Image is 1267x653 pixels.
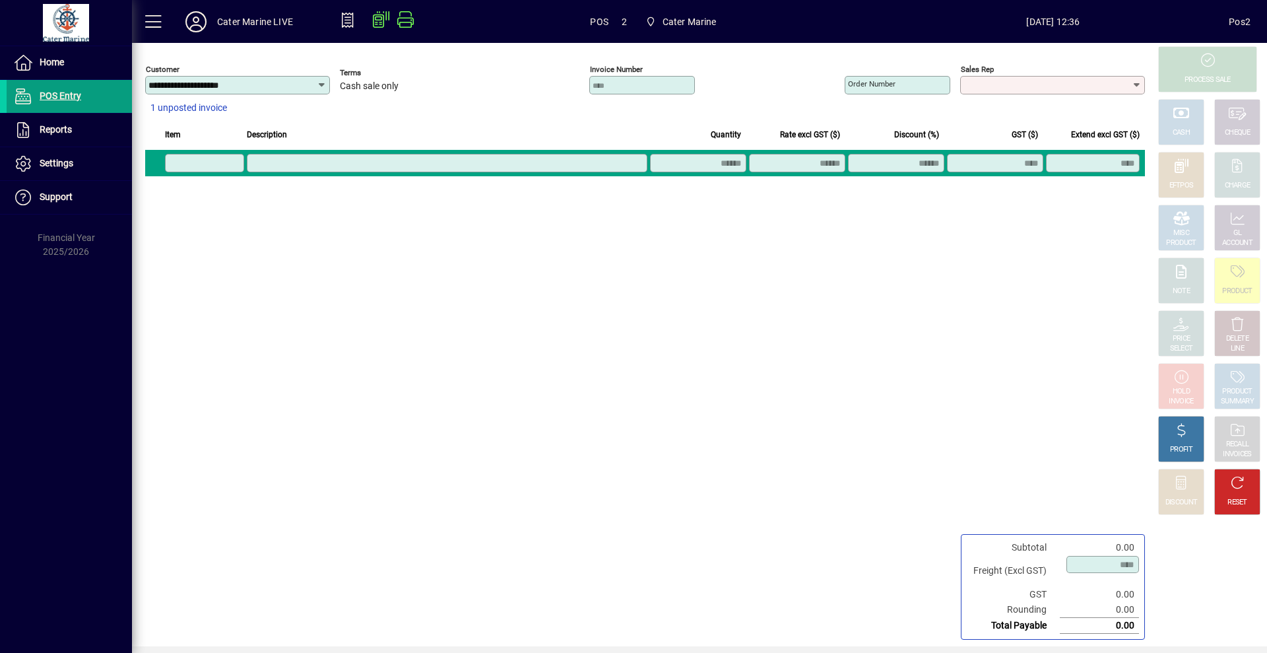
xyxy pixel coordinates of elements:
div: INVOICE [1169,397,1193,407]
div: CHEQUE [1225,128,1250,138]
span: Description [247,127,287,142]
span: POS Entry [40,90,81,101]
div: CASH [1173,128,1190,138]
a: Support [7,181,132,214]
td: 0.00 [1060,540,1139,555]
div: RESET [1227,498,1247,508]
div: HOLD [1173,387,1190,397]
td: Rounding [967,602,1060,618]
div: SELECT [1170,344,1193,354]
span: Cash sale only [340,81,399,92]
td: Total Payable [967,618,1060,634]
span: Rate excl GST ($) [780,127,840,142]
div: PRODUCT [1166,238,1196,248]
span: Cater Marine [640,10,722,34]
td: 0.00 [1060,587,1139,602]
div: PRODUCT [1222,387,1252,397]
button: Profile [175,10,217,34]
a: Reports [7,114,132,147]
div: INVOICES [1223,450,1251,460]
span: Support [40,191,73,202]
span: GST ($) [1012,127,1038,142]
mat-label: Order number [848,79,895,88]
span: Discount (%) [894,127,939,142]
span: Extend excl GST ($) [1071,127,1140,142]
div: DELETE [1226,334,1249,344]
span: Quantity [711,127,741,142]
span: Cater Marine [663,11,717,32]
div: RECALL [1226,440,1249,450]
div: PROFIT [1170,445,1192,455]
span: 2 [622,11,627,32]
div: Pos2 [1229,11,1251,32]
span: Item [165,127,181,142]
div: PROCESS SALE [1185,75,1231,85]
div: PRODUCT [1222,287,1252,296]
button: 1 unposted invoice [145,96,232,120]
div: DISCOUNT [1165,498,1197,508]
div: ACCOUNT [1222,238,1252,248]
div: GL [1233,228,1242,238]
td: 0.00 [1060,618,1139,634]
span: [DATE] 12:36 [878,11,1229,32]
div: CHARGE [1225,181,1251,191]
div: MISC [1173,228,1189,238]
div: PRICE [1173,334,1190,344]
span: POS [590,11,608,32]
mat-label: Customer [146,65,179,74]
div: NOTE [1173,287,1190,296]
td: GST [967,587,1060,602]
span: Home [40,57,64,67]
div: Cater Marine LIVE [217,11,293,32]
div: LINE [1231,344,1244,354]
td: Freight (Excl GST) [967,555,1060,587]
span: Settings [40,158,73,168]
mat-label: Sales rep [961,65,994,74]
div: EFTPOS [1169,181,1194,191]
span: 1 unposted invoice [150,101,227,115]
span: Terms [340,69,419,77]
a: Home [7,46,132,79]
td: 0.00 [1060,602,1139,618]
span: Reports [40,124,72,135]
a: Settings [7,147,132,180]
td: Subtotal [967,540,1060,555]
div: SUMMARY [1221,397,1254,407]
mat-label: Invoice number [590,65,643,74]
